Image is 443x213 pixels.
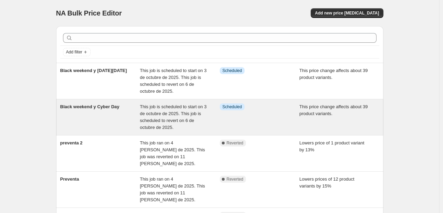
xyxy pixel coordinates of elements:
[66,49,82,55] span: Add filter
[315,10,379,16] span: Add new price [MEDICAL_DATA]
[60,140,83,145] span: preventa 2
[56,9,122,17] span: NA Bulk Price Editor
[299,104,368,116] span: This price change affects about 39 product variants.
[60,104,120,109] span: Black weekend y Cyber Day
[60,68,127,73] span: Black weekend y [DATE][DATE]
[299,140,364,152] span: Lowers price of 1 product variant by 13%
[140,176,205,202] span: This job ran on 4 [PERSON_NAME] de 2025. This job was reverted on 11 [PERSON_NAME] de 2025.
[311,8,383,18] button: Add new price [MEDICAL_DATA]
[299,176,354,189] span: Lowers prices of 12 product variants by 15%
[140,104,207,130] span: This job is scheduled to start on 3 de octubre de 2025. This job is scheduled to revert on 6 de o...
[299,68,368,80] span: This price change affects about 39 product variants.
[140,140,205,166] span: This job ran on 4 [PERSON_NAME] de 2025. This job was reverted on 11 [PERSON_NAME] de 2025.
[60,176,79,182] span: Preventa
[223,104,242,110] span: Scheduled
[227,140,244,146] span: Reverted
[63,48,91,56] button: Add filter
[223,68,242,73] span: Scheduled
[140,68,207,94] span: This job is scheduled to start on 3 de octubre de 2025. This job is scheduled to revert on 6 de o...
[227,176,244,182] span: Reverted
